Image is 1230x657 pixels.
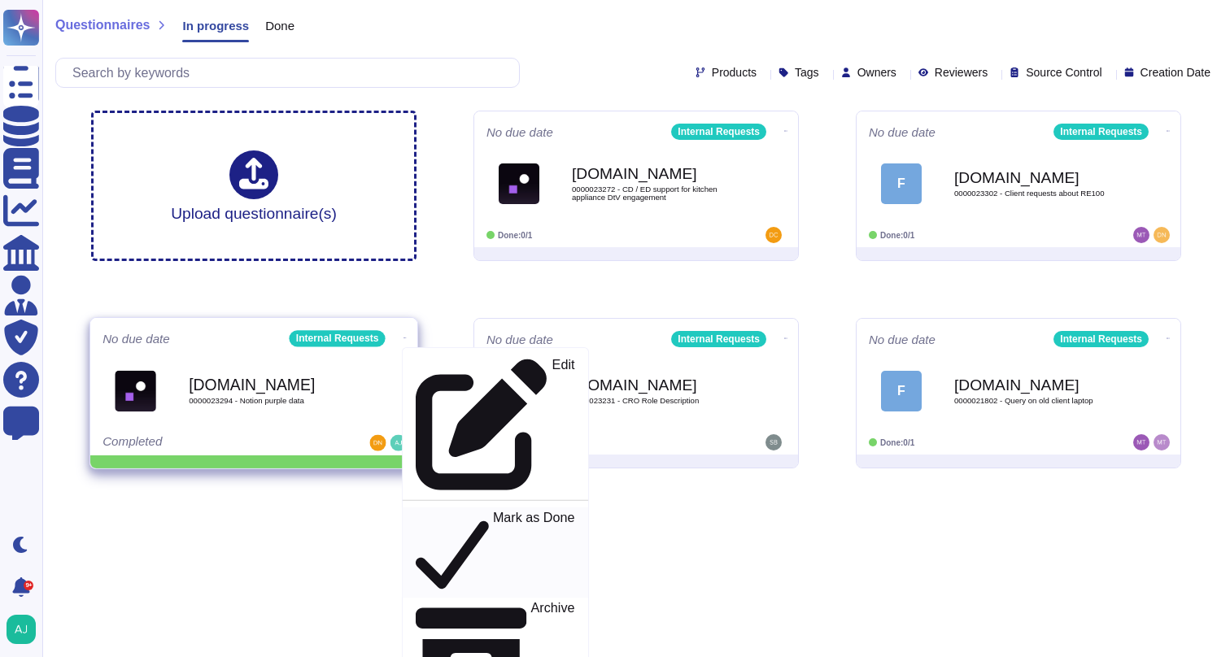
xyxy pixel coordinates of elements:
span: No due date [102,333,170,345]
span: Done: 0/1 [498,231,532,240]
span: No due date [486,126,553,138]
span: Done [265,20,294,32]
img: user [765,434,782,450]
span: 0000023231 - CRO Role Description [572,397,735,405]
span: Reviewers [935,67,988,78]
b: [DOMAIN_NAME] [572,377,735,393]
img: user [1154,227,1170,243]
span: In progress [182,20,249,32]
img: user [1133,227,1149,243]
div: 9+ [24,581,33,590]
img: user [369,435,386,451]
span: Creation Date [1141,67,1210,78]
p: Mark as Done [493,511,575,594]
span: Tags [795,67,819,78]
span: Done: 0/1 [880,231,914,240]
input: Search by keywords [64,59,519,87]
div: Internal Requests [671,331,766,347]
b: [DOMAIN_NAME] [954,377,1117,393]
span: No due date [486,333,553,346]
b: [DOMAIN_NAME] [954,170,1117,185]
span: 0000023302 - Client requests about RE100 [954,189,1117,198]
p: Edit [552,359,575,490]
a: Edit [403,355,588,494]
img: user [390,435,407,451]
span: No due date [869,333,936,346]
img: user [7,615,36,644]
img: Logo [499,163,539,204]
span: 0000023294 - Notion purple data [189,397,353,405]
div: F [881,163,922,204]
span: 0000021802 - Query on old client laptop [954,397,1117,405]
span: No due date [869,126,936,138]
img: Logo [115,370,156,411]
img: user [765,227,782,243]
img: user [1133,434,1149,450]
div: Internal Requests [1053,124,1149,140]
button: user [3,611,47,647]
span: Done: 0/1 [880,438,914,447]
div: Upload questionnaire(s) [171,150,337,221]
span: Questionnaires [55,19,150,32]
a: Mark as Done [403,507,588,598]
div: Internal Requests [1053,331,1149,347]
div: Internal Requests [290,330,386,346]
span: Source Control [1026,67,1101,78]
b: [DOMAIN_NAME] [572,166,735,181]
div: F [881,371,922,411]
span: Products [712,67,757,78]
span: Owners [857,67,896,78]
span: 0000023272 - CD / ED support for kitchen appliance DtV engagement [572,185,735,201]
img: user [1154,434,1170,450]
div: Internal Requests [671,124,766,140]
b: [DOMAIN_NAME] [189,376,353,392]
div: Completed [102,435,304,451]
